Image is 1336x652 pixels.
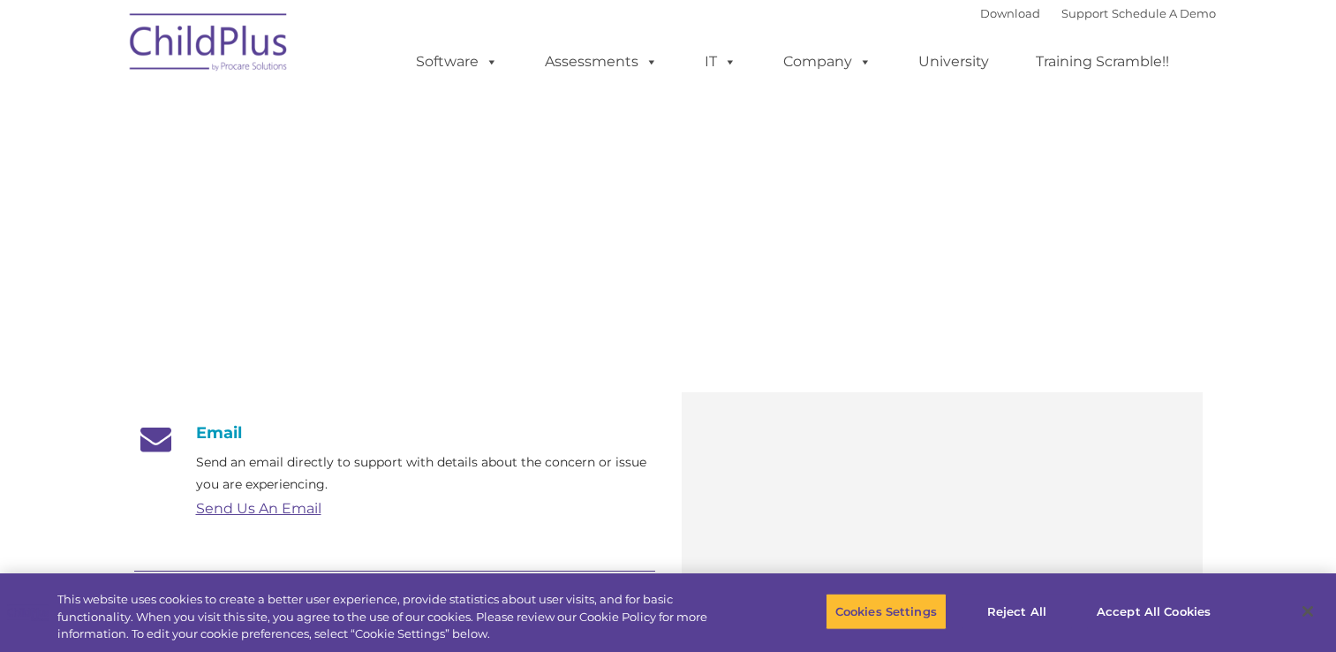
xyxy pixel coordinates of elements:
div: This website uses cookies to create a better user experience, provide statistics about user visit... [57,591,735,643]
a: Software [398,44,516,80]
h4: Email [134,423,655,443]
button: Accept All Cookies [1087,593,1220,630]
a: Company [766,44,889,80]
a: Training Scramble!! [1018,44,1187,80]
a: Download [980,6,1040,20]
img: ChildPlus by Procare Solutions [121,1,298,89]
a: University [901,44,1007,80]
a: Send Us An Email [196,500,321,517]
button: Cookies Settings [826,593,947,630]
a: IT [687,44,754,80]
button: Close [1288,592,1327,631]
font: | [980,6,1216,20]
a: Assessments [527,44,676,80]
a: Support [1061,6,1108,20]
p: Send an email directly to support with details about the concern or issue you are experiencing. [196,451,655,496]
a: Schedule A Demo [1112,6,1216,20]
button: Reject All [962,593,1072,630]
